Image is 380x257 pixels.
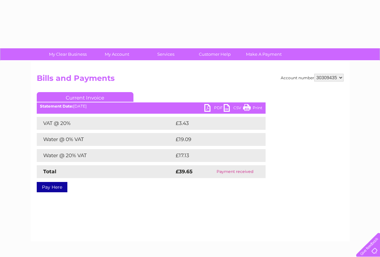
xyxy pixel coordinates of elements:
a: PDF [204,104,224,113]
td: £17.13 [174,149,251,162]
td: £3.43 [174,117,250,130]
a: My Clear Business [41,48,94,60]
a: Pay Here [37,182,67,192]
a: CSV [224,104,243,113]
td: Water @ 0% VAT [37,133,174,146]
a: Print [243,104,262,113]
td: VAT @ 20% [37,117,174,130]
strong: Total [43,168,56,175]
h2: Bills and Payments [37,74,344,86]
div: Account number [281,74,344,81]
a: My Account [90,48,143,60]
td: Water @ 20% VAT [37,149,174,162]
div: [DATE] [37,104,266,109]
a: Services [139,48,192,60]
a: Current Invoice [37,92,133,102]
a: Make A Payment [237,48,290,60]
td: £19.09 [174,133,252,146]
strong: £39.65 [176,168,192,175]
td: Payment received [204,165,265,178]
a: Customer Help [188,48,241,60]
b: Statement Date: [40,104,73,109]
